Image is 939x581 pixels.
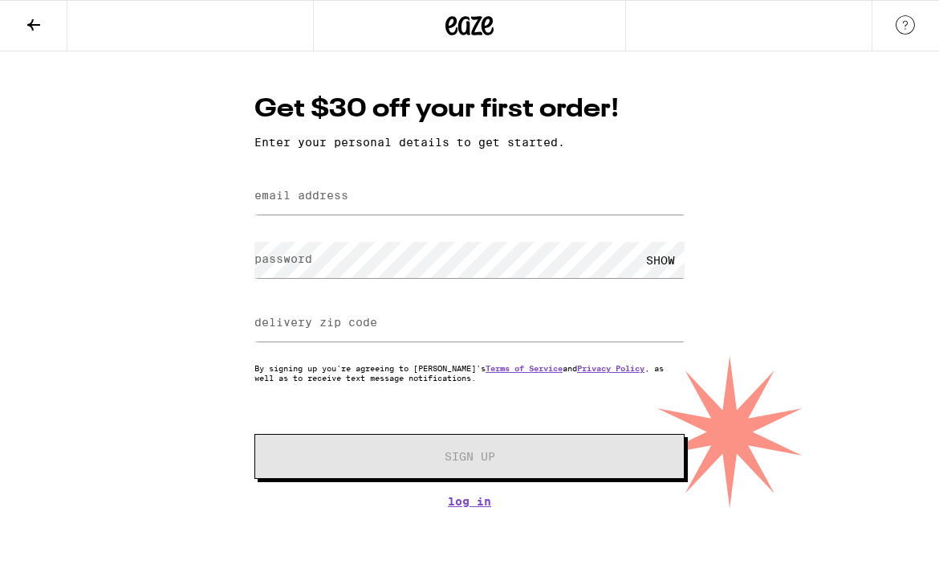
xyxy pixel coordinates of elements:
a: Privacy Policy [577,363,644,373]
label: delivery zip code [254,316,377,329]
label: email address [254,189,348,202]
button: Sign Up [254,434,685,479]
a: Terms of Service [486,363,563,373]
h1: Get $30 off your first order! [254,92,685,128]
input: email address [254,178,685,215]
span: Sign Up [445,451,495,462]
p: Enter your personal details to get started. [254,136,685,149]
input: delivery zip code [254,305,685,342]
label: password [254,252,312,265]
p: By signing up you're agreeing to [PERSON_NAME]'s and , as well as to receive text message notific... [254,363,685,383]
div: SHOW [636,242,685,278]
a: Log In [254,495,685,508]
